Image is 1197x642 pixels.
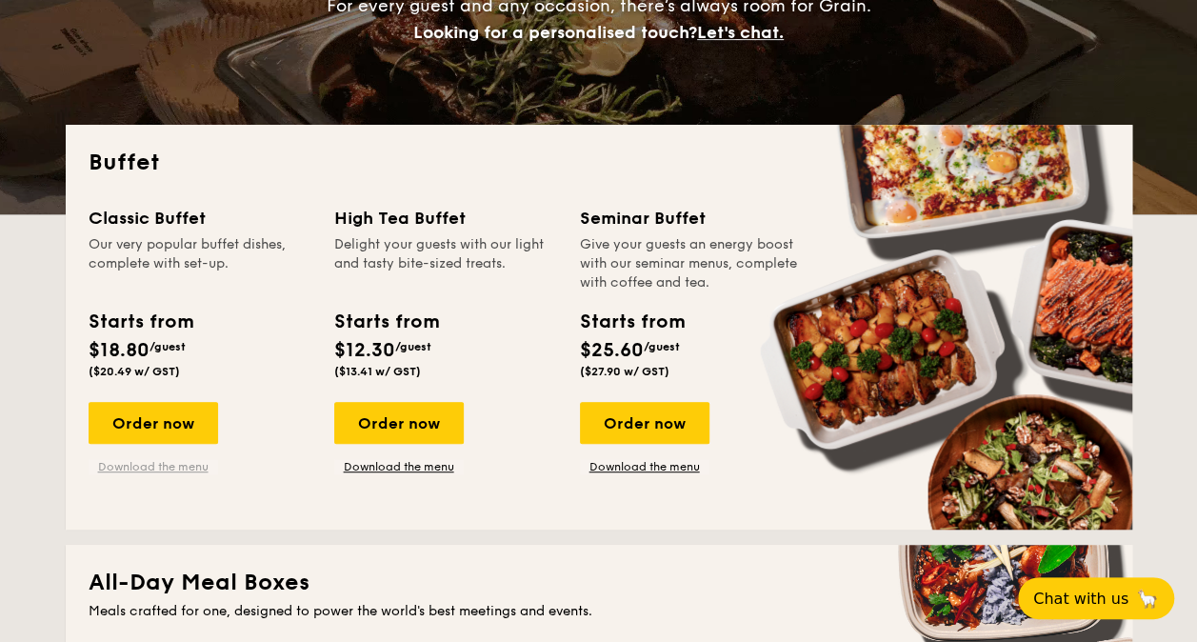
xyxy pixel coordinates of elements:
[334,402,464,444] div: Order now
[334,205,557,231] div: High Tea Buffet
[89,205,311,231] div: Classic Buffet
[413,22,697,43] span: Looking for a personalised touch?
[89,602,1109,621] div: Meals crafted for one, designed to power the world's best meetings and events.
[580,339,644,362] span: $25.60
[89,148,1109,178] h2: Buffet
[334,308,438,336] div: Starts from
[1018,577,1174,619] button: Chat with us🦙
[89,235,311,292] div: Our very popular buffet dishes, complete with set-up.
[89,339,150,362] span: $18.80
[644,340,680,353] span: /guest
[580,365,669,378] span: ($27.90 w/ GST)
[697,22,784,43] span: Let's chat.
[334,365,421,378] span: ($13.41 w/ GST)
[334,459,464,474] a: Download the menu
[89,365,180,378] span: ($20.49 w/ GST)
[580,235,803,292] div: Give your guests an energy boost with our seminar menus, complete with coffee and tea.
[334,235,557,292] div: Delight your guests with our light and tasty bite-sized treats.
[1136,588,1159,610] span: 🦙
[580,402,709,444] div: Order now
[150,340,186,353] span: /guest
[89,402,218,444] div: Order now
[580,459,709,474] a: Download the menu
[89,308,192,336] div: Starts from
[89,568,1109,598] h2: All-Day Meal Boxes
[89,459,218,474] a: Download the menu
[580,308,684,336] div: Starts from
[395,340,431,353] span: /guest
[334,339,395,362] span: $12.30
[1033,590,1128,608] span: Chat with us
[580,205,803,231] div: Seminar Buffet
